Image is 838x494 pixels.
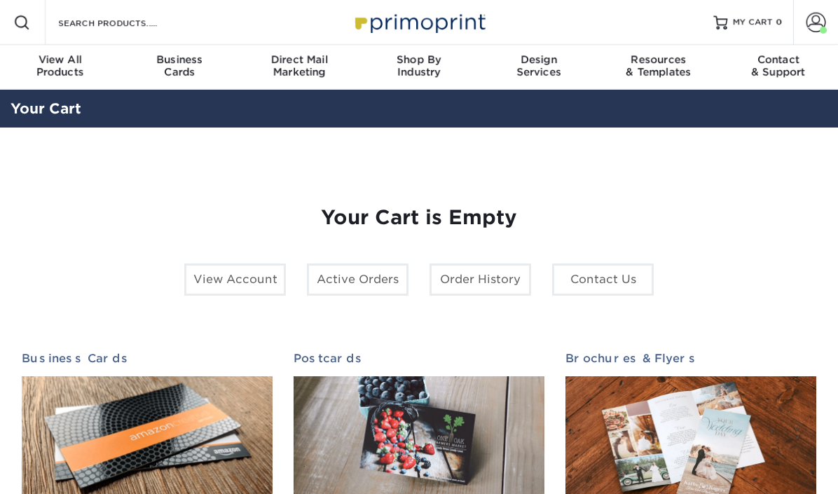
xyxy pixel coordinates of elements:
input: SEARCH PRODUCTS..... [57,14,193,31]
span: Contact [718,53,838,66]
div: & Templates [598,53,718,78]
h2: Postcards [294,352,544,365]
span: MY CART [733,17,773,29]
a: Contact Us [552,263,654,296]
h2: Business Cards [22,352,273,365]
span: Direct Mail [240,53,359,66]
a: Shop ByIndustry [359,45,479,90]
a: Resources& Templates [598,45,718,90]
span: Resources [598,53,718,66]
div: Services [479,53,598,78]
a: View Account [184,263,286,296]
img: Primoprint [349,7,489,37]
a: DesignServices [479,45,598,90]
h2: Brochures & Flyers [565,352,816,365]
div: Cards [120,53,240,78]
div: & Support [718,53,838,78]
a: Direct MailMarketing [240,45,359,90]
span: Business [120,53,240,66]
div: Marketing [240,53,359,78]
a: Your Cart [11,100,81,117]
a: Order History [430,263,531,296]
div: Industry [359,53,479,78]
span: Design [479,53,598,66]
span: 0 [776,18,782,27]
h1: Your Cart is Empty [22,206,816,230]
a: Contact& Support [718,45,838,90]
a: Active Orders [307,263,408,296]
a: BusinessCards [120,45,240,90]
span: Shop By [359,53,479,66]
